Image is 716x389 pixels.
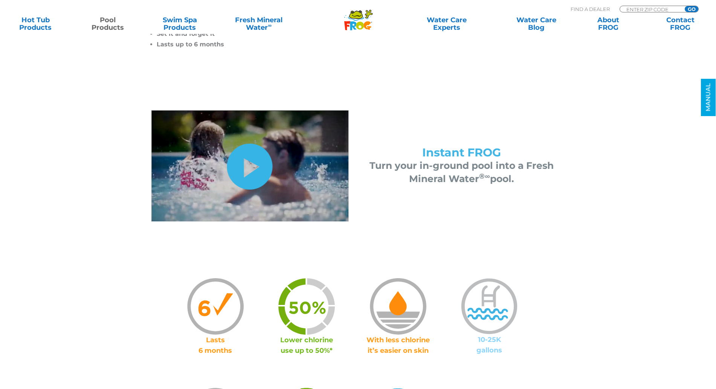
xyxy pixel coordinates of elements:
p: With less chlorine it’s easier on skin [353,335,444,356]
input: Zip Code Form [626,6,676,12]
p: Find A Dealer [571,6,610,12]
sup: ®∞ [479,172,490,181]
img: flippin-frog-video-still [151,110,349,222]
sup: ∞ [268,22,272,28]
a: Water CareBlog [508,16,564,31]
img: icon-6-months-orange [187,278,244,335]
p: 10-25K gallons [444,334,535,355]
img: icon-50percent-green [278,278,335,335]
span: Instant FROG [422,145,501,159]
span: Turn your in-ground pool into a Fresh Mineral Water pool. [369,160,554,184]
img: icon-less-chlorine-orange [370,278,426,335]
a: Hot TubProducts [8,16,64,31]
img: icon-10-25k-gallons-blue-Instant copy [461,278,518,334]
p: Lasts 6 months [170,335,261,356]
a: Water CareExperts [401,16,492,31]
a: Swim SpaProducts [152,16,208,31]
a: PoolProducts [79,16,136,31]
li: Lasts up to 6 months [157,39,334,50]
a: MANUAL [701,79,716,116]
a: ContactFROG [652,16,708,31]
a: AboutFROG [580,16,637,31]
a: Fresh MineralWater∞ [224,16,294,31]
input: GO [685,6,698,12]
p: Lower chlorine use up to 50%* [261,335,353,356]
